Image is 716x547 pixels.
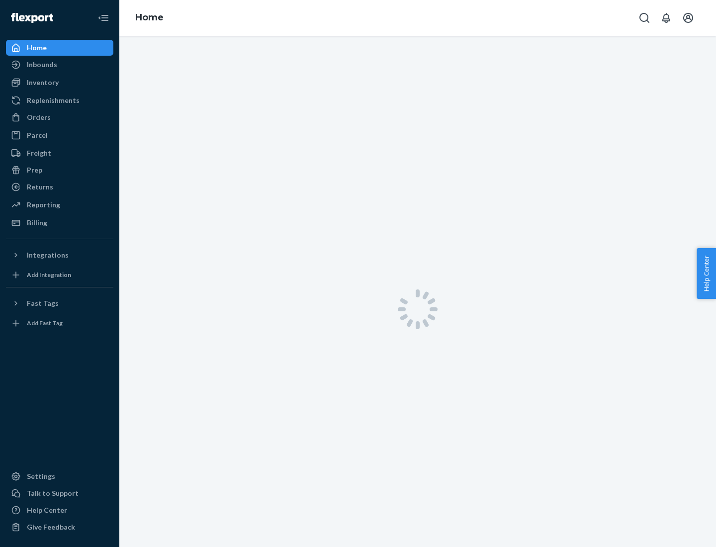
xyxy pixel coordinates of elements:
div: Reporting [27,200,60,210]
a: Settings [6,468,113,484]
div: Returns [27,182,53,192]
div: Add Fast Tag [27,319,63,327]
div: Give Feedback [27,522,75,532]
div: Inventory [27,78,59,88]
div: Talk to Support [27,488,79,498]
button: Close Navigation [93,8,113,28]
a: Inbounds [6,57,113,73]
a: Home [6,40,113,56]
div: Inbounds [27,60,57,70]
a: Help Center [6,502,113,518]
div: Add Integration [27,271,71,279]
a: Home [135,12,164,23]
button: Help Center [697,248,716,299]
div: Prep [27,165,42,175]
img: Flexport logo [11,13,53,23]
a: Replenishments [6,92,113,108]
a: Billing [6,215,113,231]
div: Freight [27,148,51,158]
button: Open notifications [656,8,676,28]
a: Inventory [6,75,113,91]
button: Open Search Box [634,8,654,28]
div: Fast Tags [27,298,59,308]
a: Returns [6,179,113,195]
a: Parcel [6,127,113,143]
div: Help Center [27,505,67,515]
div: Settings [27,471,55,481]
a: Add Fast Tag [6,315,113,331]
button: Give Feedback [6,519,113,535]
button: Fast Tags [6,295,113,311]
button: Open account menu [678,8,698,28]
div: Parcel [27,130,48,140]
div: Integrations [27,250,69,260]
a: Reporting [6,197,113,213]
div: Home [27,43,47,53]
a: Talk to Support [6,485,113,501]
button: Integrations [6,247,113,263]
div: Billing [27,218,47,228]
a: Orders [6,109,113,125]
a: Add Integration [6,267,113,283]
div: Orders [27,112,51,122]
div: Replenishments [27,95,80,105]
ol: breadcrumbs [127,3,172,32]
a: Prep [6,162,113,178]
a: Freight [6,145,113,161]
